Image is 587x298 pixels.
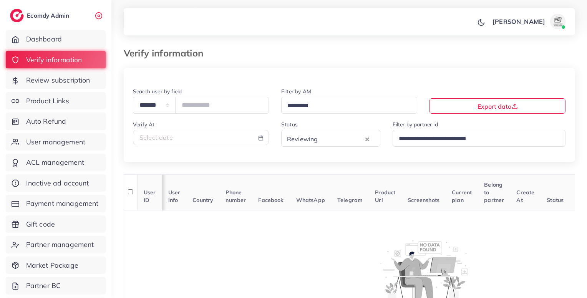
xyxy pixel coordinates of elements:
label: Filter by partner id [393,121,438,128]
span: Review subscription [26,75,90,85]
a: Market Package [6,257,106,274]
span: ACL management [26,157,84,167]
label: Status [281,121,298,128]
span: Export data [478,103,518,110]
div: Search for option [393,130,566,146]
a: Gift code [6,215,106,233]
a: logoEcomdy Admin [10,9,71,22]
a: Product Links [6,92,106,110]
span: Reviewing [285,133,319,145]
span: Market Package [26,260,78,270]
span: User management [26,137,85,147]
img: logo [10,9,24,22]
a: Partner management [6,236,106,253]
a: Auto Refund [6,113,106,130]
span: Status [547,197,564,204]
span: Current plan [452,189,472,204]
a: Inactive ad account [6,174,106,192]
span: User info [168,189,181,204]
span: Telegram [337,197,363,204]
input: Search for option [320,133,363,145]
h3: Verify information [124,48,209,59]
label: Filter by AM [281,88,311,95]
span: Phone number [226,189,246,204]
a: Dashboard [6,30,106,48]
span: Screenshots [408,197,439,204]
a: [PERSON_NAME]avatar [488,14,569,29]
img: avatar [550,14,565,29]
span: Select date [139,134,173,141]
label: Verify At [133,121,154,128]
span: Auto Refund [26,116,66,126]
span: Payment management [26,199,99,209]
span: Facebook [258,197,284,204]
span: Gift code [26,219,55,229]
button: Clear Selected [365,134,369,143]
input: Search for option [396,133,556,145]
span: WhatsApp [296,197,325,204]
span: Country [192,197,213,204]
span: User ID [144,189,156,204]
span: Belong to partner [484,181,504,204]
span: Dashboard [26,34,62,44]
input: Search for option [285,100,407,112]
div: Search for option [281,130,380,146]
a: Review subscription [6,71,106,89]
button: Export data [429,98,565,114]
label: Search user by field [133,88,182,95]
span: Partner BC [26,281,61,291]
a: ACL management [6,154,106,171]
h2: Ecomdy Admin [27,12,71,19]
a: Verify information [6,51,106,69]
span: Inactive ad account [26,178,89,188]
a: Payment management [6,195,106,212]
a: User management [6,133,106,151]
p: [PERSON_NAME] [492,17,545,26]
div: Search for option [281,97,417,113]
span: Create At [516,189,534,204]
a: Partner BC [6,277,106,295]
span: Product Links [26,96,69,106]
span: Verify information [26,55,82,65]
span: Partner management [26,240,94,250]
span: Product Url [375,189,395,204]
